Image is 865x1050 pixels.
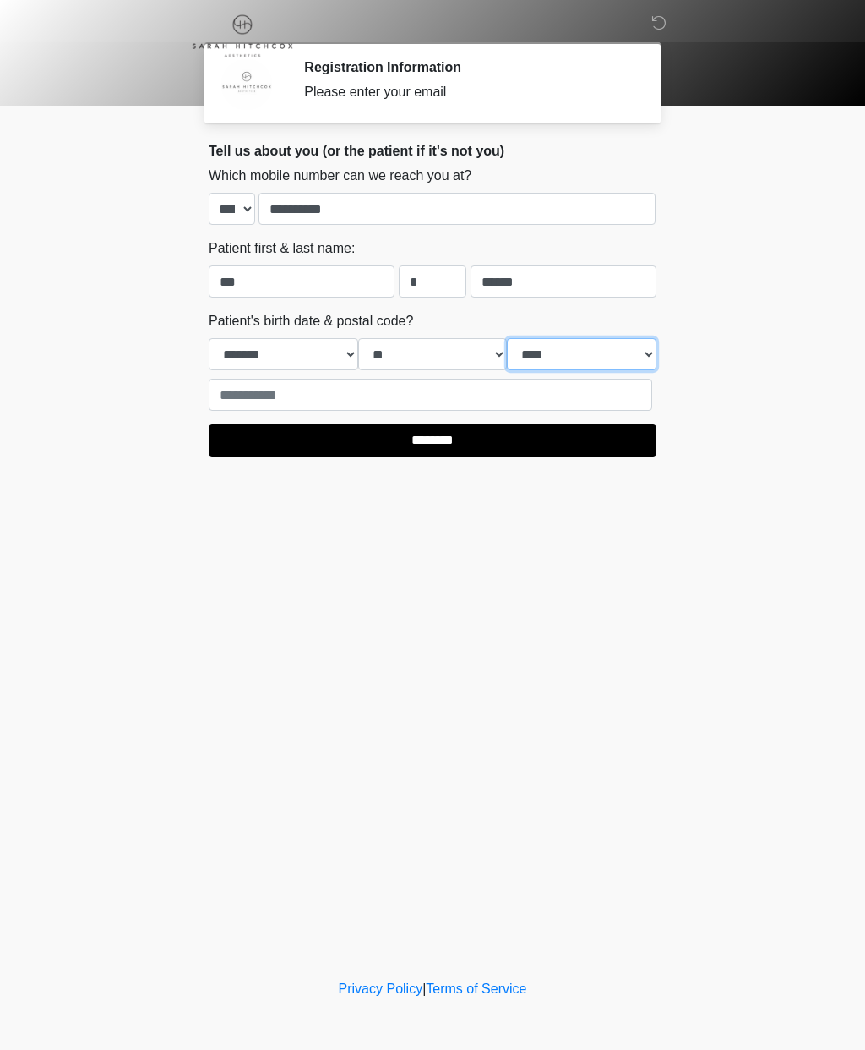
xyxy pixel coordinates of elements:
[209,166,471,186] label: Which mobile number can we reach you at?
[304,82,631,102] div: Please enter your email
[209,238,355,259] label: Patient first & last name:
[209,311,413,331] label: Patient's birth date & postal code?
[426,982,526,996] a: Terms of Service
[192,13,293,57] img: Sarah Hitchcox Aesthetics Logo
[221,59,272,110] img: Agent Avatar
[339,982,423,996] a: Privacy Policy
[209,143,656,159] h2: Tell us about you (or the patient if it's not you)
[422,982,426,996] a: |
